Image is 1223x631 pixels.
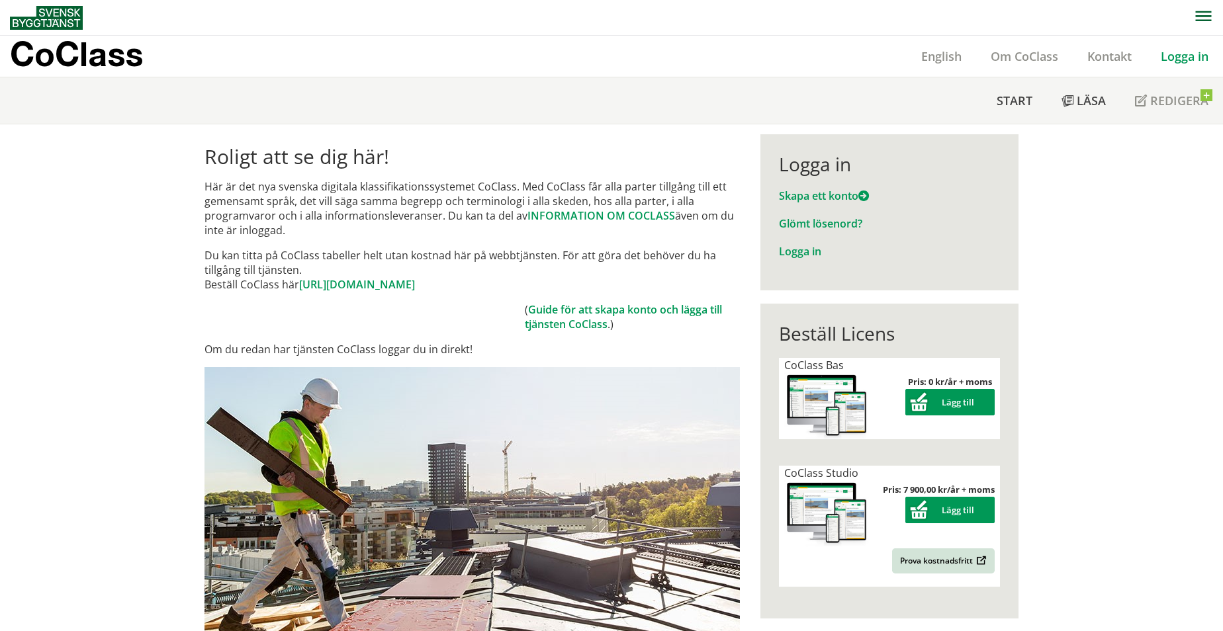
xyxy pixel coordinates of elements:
[982,77,1047,124] a: Start
[204,248,740,292] p: Du kan titta på CoClass tabeller helt utan kostnad här på webbtjänsten. För att göra det behöver ...
[974,556,987,566] img: Outbound.png
[784,372,869,439] img: coclass-license.jpg
[10,46,143,62] p: CoClass
[527,208,675,223] a: INFORMATION OM COCLASS
[779,322,999,345] div: Beställ Licens
[784,466,858,480] span: CoClass Studio
[1047,77,1120,124] a: Läsa
[10,6,83,30] img: Svensk Byggtjänst
[1077,93,1106,108] span: Läsa
[779,216,862,231] a: Glömt lösenord?
[905,389,995,415] button: Lägg till
[784,358,844,372] span: CoClass Bas
[204,179,740,237] p: Här är det nya svenska digitala klassifikationssystemet CoClass. Med CoClass får alla parter till...
[784,480,869,547] img: coclass-license.jpg
[779,244,821,259] a: Logga in
[204,145,740,169] h1: Roligt att se dig här!
[779,189,869,203] a: Skapa ett konto
[525,302,740,331] td: ( .)
[905,396,995,408] a: Lägg till
[299,277,415,292] a: [URL][DOMAIN_NAME]
[10,36,171,77] a: CoClass
[907,48,976,64] a: English
[892,548,995,573] a: Prova kostnadsfritt
[905,497,995,523] button: Lägg till
[1073,48,1146,64] a: Kontakt
[525,302,722,331] a: Guide för att skapa konto och lägga till tjänsten CoClass
[883,484,995,495] strong: Pris: 7 900,00 kr/år + moms
[1146,48,1223,64] a: Logga in
[908,376,992,388] strong: Pris: 0 kr/år + moms
[905,504,995,516] a: Lägg till
[779,153,999,175] div: Logga in
[976,48,1073,64] a: Om CoClass
[997,93,1032,108] span: Start
[204,342,740,357] p: Om du redan har tjänsten CoClass loggar du in direkt!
